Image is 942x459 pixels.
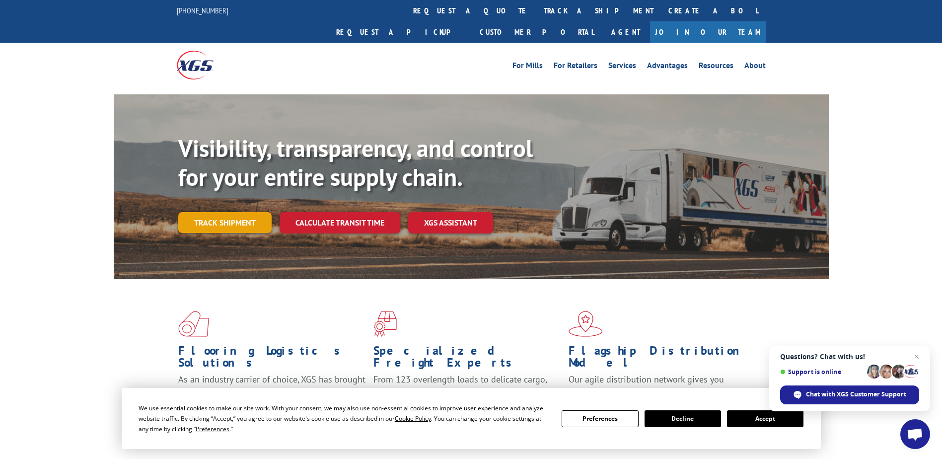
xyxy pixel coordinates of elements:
span: Our agile distribution network gives you nationwide inventory management on demand. [569,374,751,397]
a: Advantages [647,62,688,73]
h1: Flagship Distribution Model [569,345,756,374]
span: Chat with XGS Customer Support [806,390,906,399]
div: We use essential cookies to make our site work. With your consent, we may also use non-essential ... [139,403,550,434]
a: Request a pickup [329,21,472,43]
span: Support is online [780,368,864,376]
span: Close chat [911,351,923,363]
a: For Retailers [554,62,597,73]
div: Chat with XGS Customer Support [780,385,919,404]
span: Questions? Chat with us! [780,353,919,361]
a: Agent [601,21,650,43]
span: Cookie Policy [395,414,431,423]
a: Calculate transit time [280,212,400,233]
button: Preferences [562,410,638,427]
a: Resources [699,62,733,73]
div: Open chat [900,419,930,449]
a: Track shipment [178,212,272,233]
img: xgs-icon-flagship-distribution-model-red [569,311,603,337]
button: Accept [727,410,803,427]
a: About [744,62,766,73]
button: Decline [645,410,721,427]
img: xgs-icon-focused-on-flooring-red [373,311,397,337]
div: Cookie Consent Prompt [122,388,821,449]
h1: Flooring Logistics Solutions [178,345,366,374]
h1: Specialized Freight Experts [373,345,561,374]
span: Preferences [196,425,229,433]
a: [PHONE_NUMBER] [177,5,228,15]
a: Join Our Team [650,21,766,43]
p: From 123 overlength loads to delicate cargo, our experienced staff knows the best way to move you... [373,374,561,418]
img: xgs-icon-total-supply-chain-intelligence-red [178,311,209,337]
span: As an industry carrier of choice, XGS has brought innovation and dedication to flooring logistics... [178,374,365,409]
b: Visibility, transparency, and control for your entire supply chain. [178,133,533,192]
a: Customer Portal [472,21,601,43]
a: For Mills [512,62,543,73]
a: XGS ASSISTANT [408,212,493,233]
a: Services [608,62,636,73]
